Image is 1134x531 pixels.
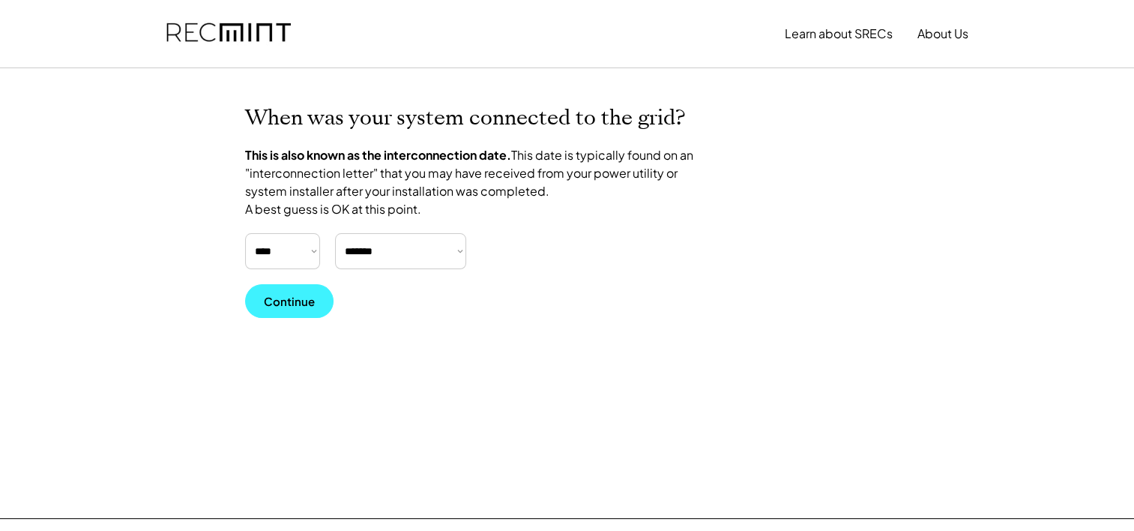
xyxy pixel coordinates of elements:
button: About Us [917,19,968,49]
button: Learn about SRECs [785,19,893,49]
strong: This is also known as the interconnection date. [245,147,511,163]
h2: When was your system connected to the grid? [245,106,685,131]
button: Continue [245,284,334,318]
div: This date is typically found on an "interconnection letter" that you may have received from your ... [245,146,695,218]
img: recmint-logotype%403x.png [166,8,291,59]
